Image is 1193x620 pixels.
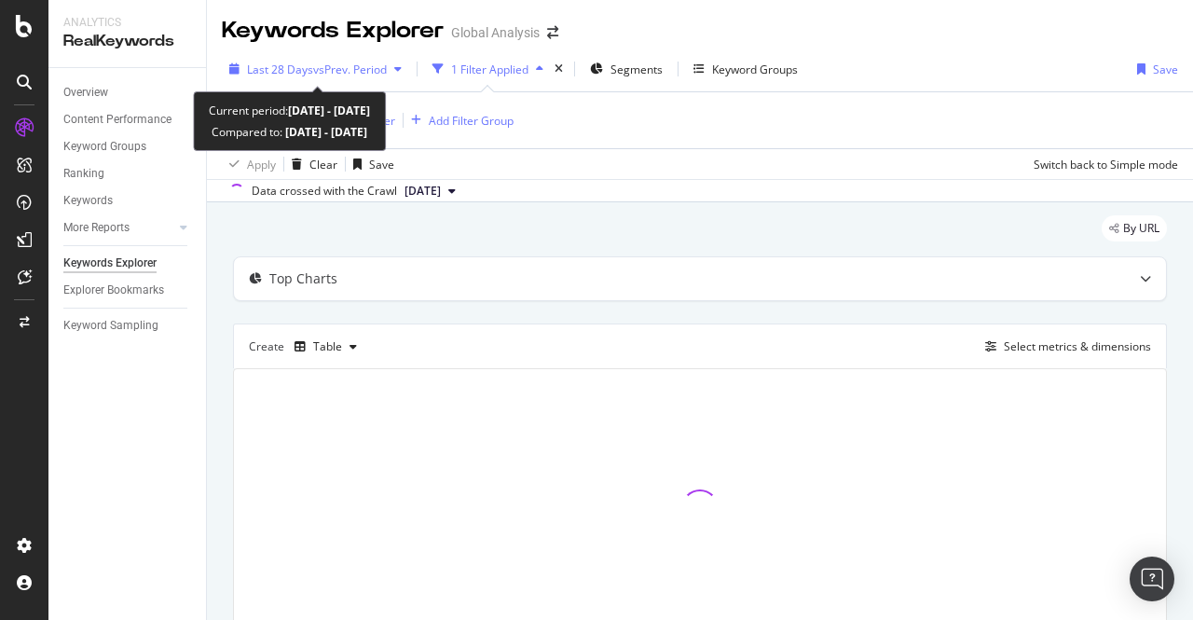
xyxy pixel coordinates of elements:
a: Keywords Explorer [63,254,193,273]
div: More Reports [63,218,130,238]
span: Last 28 Days [247,62,313,77]
a: Keywords [63,191,193,211]
div: Compared to: [212,121,367,143]
a: Keyword Sampling [63,316,193,336]
button: Add Filter Group [404,109,514,131]
b: [DATE] - [DATE] [282,124,367,140]
div: 1 Filter Applied [451,62,528,77]
button: Segments [583,54,670,84]
button: Save [346,149,394,179]
div: Keywords Explorer [222,15,444,47]
button: Switch back to Simple mode [1026,149,1178,179]
div: Switch back to Simple mode [1034,157,1178,172]
a: Content Performance [63,110,193,130]
button: [DATE] [397,180,463,202]
div: Data crossed with the Crawl [252,183,397,200]
div: times [551,60,567,78]
div: Keywords [63,191,113,211]
div: Apply [247,157,276,172]
button: Last 28 DaysvsPrev. Period [222,54,409,84]
div: Keyword Groups [712,62,798,77]
div: Keyword Groups [63,137,146,157]
div: Open Intercom Messenger [1130,557,1174,601]
a: Keyword Groups [63,137,193,157]
button: Table [287,332,364,362]
div: Create [249,332,364,362]
button: Clear [284,149,337,179]
div: Save [1153,62,1178,77]
div: RealKeywords [63,31,191,52]
div: Save [369,157,394,172]
a: Ranking [63,164,193,184]
button: Keyword Groups [686,54,805,84]
span: Segments [610,62,663,77]
a: Overview [63,83,193,103]
div: legacy label [1102,215,1167,241]
span: By URL [1123,223,1159,234]
div: Clear [309,157,337,172]
span: vs Prev. Period [313,62,387,77]
div: Explorer Bookmarks [63,281,164,300]
div: Analytics [63,15,191,31]
div: Add Filter Group [429,113,514,129]
span: 2025 Sep. 3rd [405,183,441,200]
a: More Reports [63,218,174,238]
button: Save [1130,54,1178,84]
div: Current period: [209,100,370,121]
button: Apply [222,149,276,179]
button: Select metrics & dimensions [978,336,1151,358]
b: [DATE] - [DATE] [288,103,370,118]
div: Overview [63,83,108,103]
div: Select metrics & dimensions [1004,338,1151,354]
div: Ranking [63,164,104,184]
div: Content Performance [63,110,171,130]
div: Keywords Explorer [63,254,157,273]
div: arrow-right-arrow-left [547,26,558,39]
div: Global Analysis [451,23,540,42]
div: Top Charts [269,269,337,288]
button: 1 Filter Applied [425,54,551,84]
a: Explorer Bookmarks [63,281,193,300]
div: Keyword Sampling [63,316,158,336]
div: Table [313,341,342,352]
